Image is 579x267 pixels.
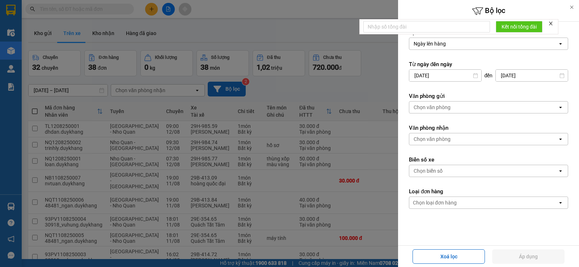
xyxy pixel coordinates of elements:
button: Xoá lọc [413,249,485,264]
div: Chọn biển số [414,167,443,175]
input: Select a date. [496,70,568,81]
label: Từ ngày đến ngày [409,61,568,68]
label: Loại đơn hàng [409,188,568,195]
svg: open [558,41,563,47]
button: Áp dụng [492,249,565,264]
label: Văn phòng gửi [409,92,568,100]
svg: open [558,168,563,174]
div: Ngày lên hàng [414,40,446,47]
input: Nhập số tổng đài [363,21,490,33]
input: Select a date. [409,70,481,81]
div: Chọn loại đơn hàng [413,199,457,206]
svg: open [558,136,563,142]
span: đến [485,72,493,79]
div: Chọn văn phòng [414,104,451,111]
button: Kết nối tổng đài [496,21,542,33]
label: Biển số xe [409,156,568,163]
h6: Bộ lọc [398,5,579,17]
svg: open [558,200,563,206]
div: Chọn văn phòng [414,135,451,143]
span: Kết nối tổng đài [502,23,537,31]
svg: open [558,104,563,110]
span: close [548,21,553,26]
label: Văn phòng nhận [409,124,568,132]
